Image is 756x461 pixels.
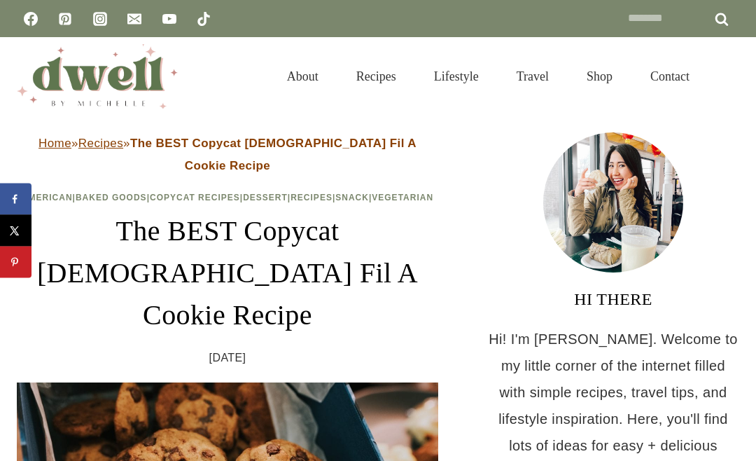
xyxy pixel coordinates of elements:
time: [DATE] [209,348,246,369]
a: Dessert [243,193,288,202]
a: TikTok [190,5,218,33]
a: Copycat Recipes [150,193,240,202]
a: Email [120,5,148,33]
button: View Search Form [715,64,739,88]
span: » » [38,137,416,172]
a: Home [38,137,71,150]
h1: The BEST Copycat [DEMOGRAPHIC_DATA] Fil A Cookie Recipe [17,210,438,336]
a: YouTube [155,5,183,33]
span: | | | | | | [22,193,433,202]
a: Baked Goods [76,193,147,202]
a: Lifestyle [415,52,498,101]
a: Recipes [337,52,415,101]
a: Recipes [290,193,332,202]
a: Vegetarian [372,193,433,202]
strong: The BEST Copycat [DEMOGRAPHIC_DATA] Fil A Cookie Recipe [130,137,416,172]
a: Travel [498,52,568,101]
a: About [268,52,337,101]
a: Snack [335,193,369,202]
a: American [22,193,73,202]
a: Facebook [17,5,45,33]
a: Instagram [86,5,114,33]
a: Shop [568,52,631,101]
a: Contact [631,52,708,101]
h3: HI THERE [487,287,739,312]
a: Pinterest [51,5,79,33]
a: Recipes [78,137,123,150]
img: DWELL by michelle [17,44,178,109]
nav: Primary Navigation [268,52,708,101]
